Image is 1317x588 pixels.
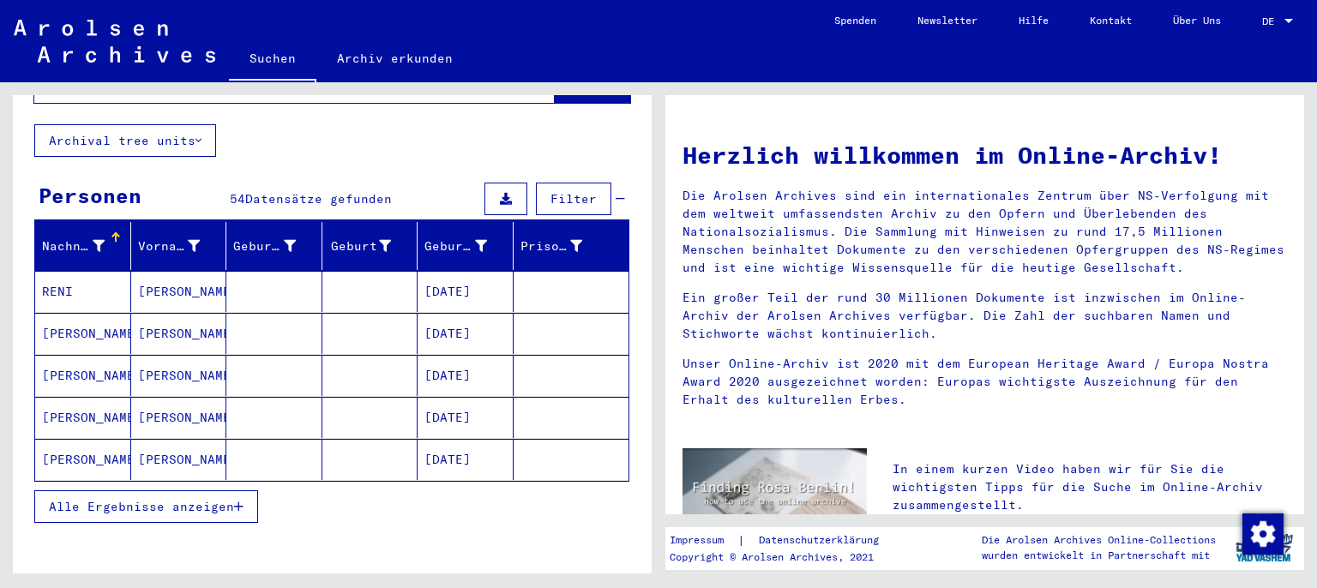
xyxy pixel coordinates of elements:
[520,237,583,255] div: Prisoner #
[35,397,131,438] mat-cell: [PERSON_NAME]
[49,499,234,514] span: Alle Ergebnisse anzeigen
[322,222,418,270] mat-header-cell: Geburt‏
[418,271,514,312] mat-cell: [DATE]
[131,271,227,312] mat-cell: [PERSON_NAME]
[35,439,131,480] mat-cell: [PERSON_NAME]
[138,237,201,255] div: Vorname
[35,271,131,312] mat-cell: RENI
[233,237,296,255] div: Geburtsname
[683,137,1287,173] h1: Herzlich willkommen im Online-Archiv!
[683,187,1287,277] p: Die Arolsen Archives sind ein internationales Zentrum über NS-Verfolgung mit dem weltweit umfasse...
[520,232,609,260] div: Prisoner #
[514,222,629,270] mat-header-cell: Prisoner #
[329,237,392,255] div: Geburt‏
[683,448,867,549] img: video.jpg
[131,355,227,396] mat-cell: [PERSON_NAME]
[39,180,141,211] div: Personen
[982,532,1216,548] p: Die Arolsen Archives Online-Collections
[42,237,105,255] div: Nachname
[35,355,131,396] mat-cell: [PERSON_NAME]
[131,439,227,480] mat-cell: [PERSON_NAME]
[670,549,899,565] p: Copyright © Arolsen Archives, 2021
[42,232,130,260] div: Nachname
[670,531,899,549] div: |
[424,232,513,260] div: Geburtsdatum
[424,237,487,255] div: Geburtsdatum
[418,222,514,270] mat-header-cell: Geburtsdatum
[1242,513,1284,555] img: Zustimmung ändern
[35,313,131,354] mat-cell: [PERSON_NAME]
[131,397,227,438] mat-cell: [PERSON_NAME]
[230,191,245,207] span: 54
[316,38,473,79] a: Archiv erkunden
[418,355,514,396] mat-cell: [DATE]
[745,531,899,549] a: Datenschutzerklärung
[418,397,514,438] mat-cell: [DATE]
[1242,513,1283,554] div: Zustimmung ändern
[131,222,227,270] mat-header-cell: Vorname
[233,232,322,260] div: Geburtsname
[418,439,514,480] mat-cell: [DATE]
[1232,526,1296,569] img: yv_logo.png
[34,490,258,523] button: Alle Ergebnisse anzeigen
[536,183,611,215] button: Filter
[893,460,1287,514] p: In einem kurzen Video haben wir für Sie die wichtigsten Tipps für die Suche im Online-Archiv zusa...
[138,232,226,260] div: Vorname
[670,531,737,549] a: Impressum
[245,191,392,207] span: Datensätze gefunden
[418,313,514,354] mat-cell: [DATE]
[14,20,215,63] img: Arolsen_neg.svg
[683,355,1287,409] p: Unser Online-Archiv ist 2020 mit dem European Heritage Award / Europa Nostra Award 2020 ausgezeic...
[982,548,1216,563] p: wurden entwickelt in Partnerschaft mit
[683,289,1287,343] p: Ein großer Teil der rund 30 Millionen Dokumente ist inzwischen im Online-Archiv der Arolsen Archi...
[226,222,322,270] mat-header-cell: Geburtsname
[329,232,418,260] div: Geburt‏
[131,313,227,354] mat-cell: [PERSON_NAME]
[229,38,316,82] a: Suchen
[1262,15,1281,27] span: DE
[550,191,597,207] span: Filter
[34,124,216,157] button: Archival tree units
[35,222,131,270] mat-header-cell: Nachname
